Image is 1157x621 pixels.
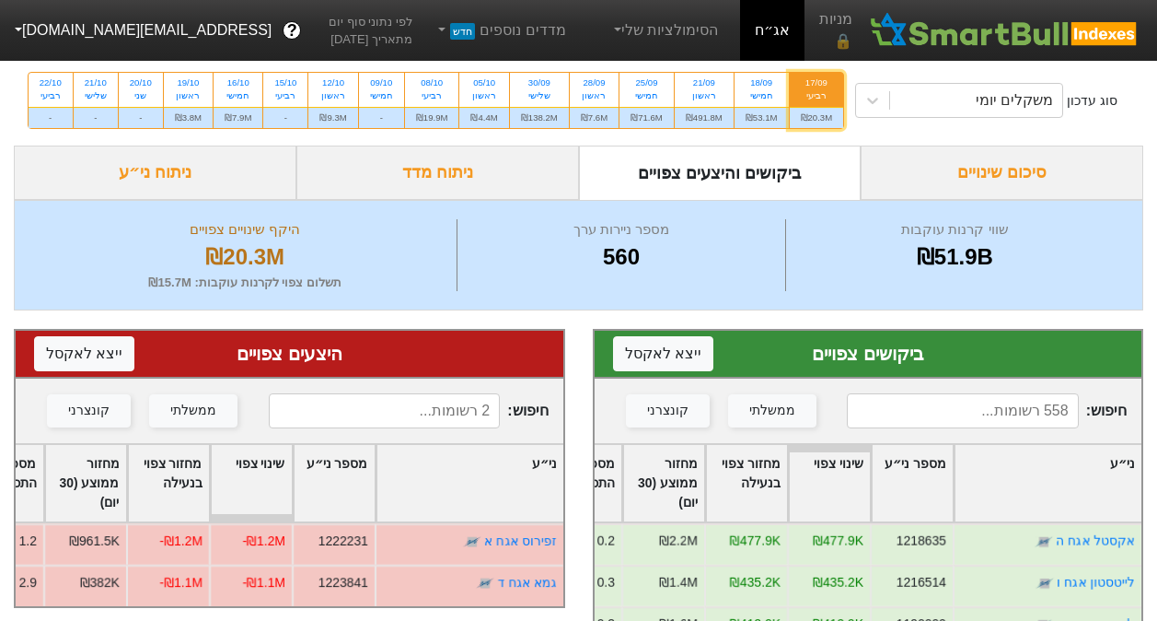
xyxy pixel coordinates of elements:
[847,393,1127,428] span: חיפוש :
[128,445,209,521] div: Toggle SortBy
[416,76,448,89] div: 08/10
[597,532,615,551] div: 0.2
[1035,533,1053,551] img: tase link
[647,401,688,421] div: קונצרני
[613,336,713,371] button: ייצא לאקסל
[170,401,216,421] div: ממשלתי
[274,76,296,89] div: 15/10
[287,18,297,43] span: ?
[359,107,404,128] div: -
[376,445,563,521] div: Toggle SortBy
[370,76,393,89] div: 09/10
[872,445,953,521] div: Toggle SortBy
[470,89,497,102] div: ראשון
[521,76,558,89] div: 30/09
[462,219,780,240] div: מספר ניירות ערך
[955,445,1141,521] div: Toggle SortBy
[570,107,619,128] div: ₪7.6M
[74,107,118,128] div: -
[149,394,237,428] button: ממשלתי
[463,533,481,551] img: tase link
[79,573,119,592] div: ₪382K
[847,393,1078,428] input: 558 רשומות...
[659,573,698,592] div: ₪1.4M
[1036,574,1054,592] img: tase link
[38,274,452,292] div: תשלום צפוי לקרנות עוקבות : ₪15.7M
[274,89,296,102] div: רביעי
[749,401,795,421] div: ממשלתי
[867,12,1142,49] img: SmartBull
[14,146,296,200] div: ניתוח ני״ע
[623,445,704,521] div: Toggle SortBy
[579,146,862,200] div: ביקושים והיצעים צפויים
[510,107,569,128] div: ₪138.2M
[18,573,36,592] div: 2.9
[318,573,367,592] div: 1223841
[1057,575,1135,590] a: לייטסטון אגח ו
[211,445,292,521] div: Toggle SortBy
[318,532,367,551] div: 1222231
[497,575,557,590] a: גמא אגח ד
[484,533,557,548] a: זפירוס אגח א
[730,532,781,551] div: ₪477.9K
[296,146,579,200] div: ניתוח מדד
[40,76,62,89] div: 22/10
[581,76,607,89] div: 28/09
[214,107,262,128] div: ₪7.9M
[462,240,780,274] div: 560
[476,574,494,592] img: tase link
[319,76,346,89] div: 12/10
[294,445,375,521] div: Toggle SortBy
[813,532,863,551] div: ₪477.9K
[159,532,202,551] div: -₪1.2M
[130,89,152,102] div: שני
[242,532,285,551] div: -₪1.2M
[790,107,844,128] div: ₪20.3M
[897,573,946,592] div: 1216514
[470,76,497,89] div: 05/10
[263,107,307,128] div: -
[686,89,723,102] div: ראשון
[34,336,134,371] button: ייצא לאקסל
[581,89,607,102] div: ראשון
[746,89,778,102] div: חמישי
[416,89,448,102] div: רביעי
[47,394,131,428] button: קונצרני
[370,89,393,102] div: חמישי
[801,76,833,89] div: 17/09
[164,107,213,128] div: ₪3.8M
[405,107,459,128] div: ₪19.9M
[597,573,615,592] div: 0.3
[459,107,508,128] div: ₪4.4M
[269,393,500,428] input: 2 רשומות...
[450,23,475,40] span: חדש
[319,89,346,102] div: ראשון
[34,340,545,368] div: היצעים צפויים
[18,532,36,551] div: 1.2
[735,107,789,128] div: ₪53.1M
[269,393,549,428] span: חיפוש :
[29,107,73,128] div: -
[427,12,573,49] a: מדדים נוספיםחדש
[38,219,452,240] div: היקף שינויים צפויים
[631,89,663,102] div: חמישי
[728,394,816,428] button: ממשלתי
[613,340,1124,368] div: ביקושים צפויים
[675,107,734,128] div: ₪491.8M
[659,532,698,551] div: ₪2.2M
[706,445,787,521] div: Toggle SortBy
[68,532,119,551] div: ₪961.5K
[1056,533,1135,548] a: אקסטל אגח ה
[175,76,202,89] div: 19/10
[85,76,107,89] div: 21/10
[1067,91,1117,111] div: סוג עדכון
[45,445,126,521] div: Toggle SortBy
[68,401,110,421] div: קונצרני
[746,76,778,89] div: 18/09
[791,219,1119,240] div: שווי קרנות עוקבות
[897,532,946,551] div: 1218635
[686,76,723,89] div: 21/09
[791,240,1119,274] div: ₪51.9B
[619,107,674,128] div: ₪71.6M
[312,13,412,49] span: לפי נתוני סוף יום מתאריך [DATE]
